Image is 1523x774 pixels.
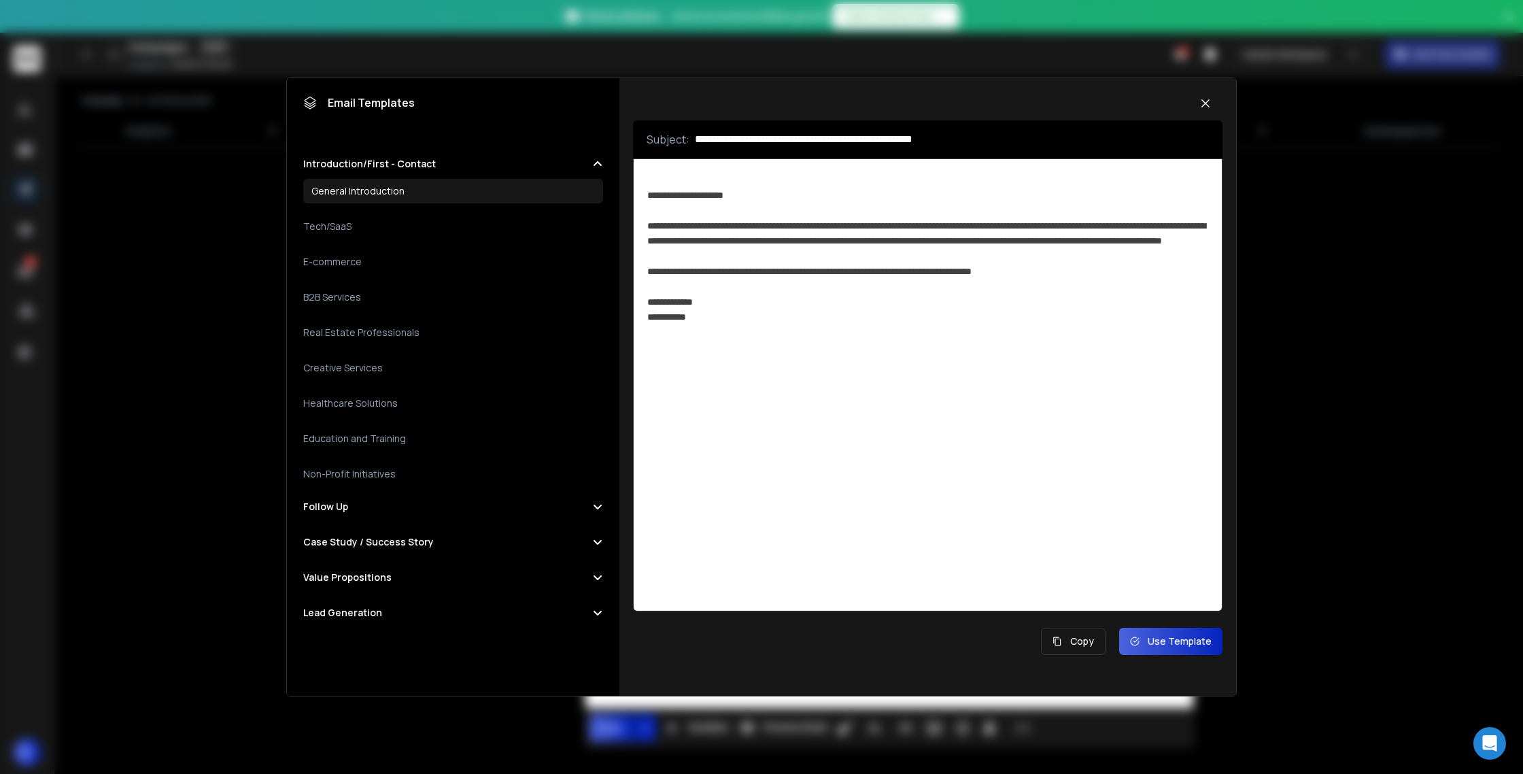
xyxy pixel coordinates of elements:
[303,326,420,339] h3: Real Estate Professionals
[303,432,406,445] h3: Education and Training
[303,467,396,481] h3: Non-Profit Initiatives
[303,290,361,304] h3: B2B Services
[303,255,362,269] h3: E-commerce
[303,397,398,410] h3: Healthcare Solutions
[311,184,405,198] h3: General Introduction
[1119,628,1222,655] button: Use Template
[303,500,603,514] button: Follow Up
[1473,727,1506,760] div: Open Intercom Messenger
[1041,628,1106,655] button: Copy
[303,571,603,584] button: Value Propositions
[303,606,603,620] button: Lead Generation
[303,361,383,375] h3: Creative Services
[647,131,689,148] p: Subject:
[303,95,415,111] h1: Email Templates
[303,157,603,171] button: Introduction/First - Contact
[303,535,603,549] button: Case Study / Success Story
[303,220,352,233] h3: Tech/SaaS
